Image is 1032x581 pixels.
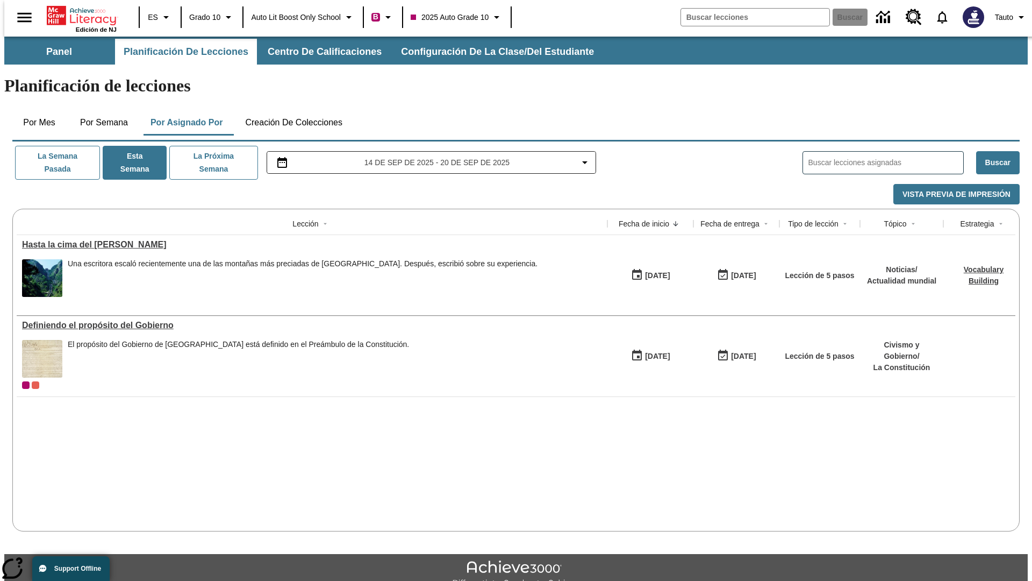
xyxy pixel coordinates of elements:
[893,184,1020,205] button: Vista previa de impresión
[907,217,920,230] button: Sort
[4,76,1028,96] h1: Planificación de lecciones
[619,218,669,229] div: Fecha de inicio
[319,217,332,230] button: Sort
[928,3,956,31] a: Notificaciones
[681,9,829,26] input: Buscar campo
[838,217,851,230] button: Sort
[4,39,604,65] div: Subbarra de navegación
[731,350,756,363] div: [DATE]
[788,218,838,229] div: Tipo de lección
[247,8,360,27] button: Escuela: Auto Lit Boost only School, Seleccione su escuela
[71,110,137,136] button: Por semana
[22,381,30,389] div: Clase actual
[808,155,963,171] input: Buscar lecciones asignadas
[46,46,72,58] span: Panel
[645,269,670,282] div: [DATE]
[884,218,906,229] div: Tópico
[870,3,899,32] a: Centro de información
[15,146,100,180] button: La semana pasada
[669,217,682,230] button: Sort
[364,157,510,168] span: 14 de sep de 2025 - 20 de sep de 2025
[271,156,592,169] button: Seleccione el intervalo de fechas opción del menú
[76,26,117,33] span: Edición de NJ
[251,12,341,23] span: Auto Lit Boost only School
[22,321,602,330] div: Definiendo el propósito del Gobierno
[22,321,602,330] a: Definiendo el propósito del Gobierno , Lecciones
[411,12,489,23] span: 2025 Auto Grade 10
[373,10,378,24] span: B
[899,3,928,32] a: Centro de recursos, Se abrirá en una pestaña nueva.
[124,46,248,58] span: Planificación de lecciones
[142,110,232,136] button: Por asignado por
[731,269,756,282] div: [DATE]
[169,146,257,180] button: La próxima semana
[185,8,239,27] button: Grado: Grado 10, Elige un grado
[54,565,101,572] span: Support Offline
[401,46,594,58] span: Configuración de la clase/del estudiante
[406,8,507,27] button: Clase: 2025 Auto Grade 10, Selecciona una clase
[22,259,62,297] img: 6000 escalones de piedra para escalar el Monte Tai en la campiña china
[964,265,1004,285] a: Vocabulary Building
[865,339,938,362] p: Civismo y Gobierno /
[976,151,1020,174] button: Buscar
[578,156,591,169] svg: Collapse Date Range Filter
[5,39,113,65] button: Panel
[143,8,177,27] button: Lenguaje: ES, Selecciona un idioma
[68,340,409,349] div: El propósito del Gobierno de [GEOGRAPHIC_DATA] está definido en el Preámbulo de la Constitución.
[47,5,117,26] a: Portada
[994,217,1007,230] button: Sort
[700,218,759,229] div: Fecha de entrega
[103,146,167,180] button: Esta semana
[189,12,220,23] span: Grado 10
[259,39,390,65] button: Centro de calificaciones
[645,350,670,363] div: [DATE]
[12,110,66,136] button: Por mes
[785,351,854,362] p: Lección de 5 pasos
[22,340,62,378] img: Este documento histórico, escrito en caligrafía sobre pergamino envejecido, es el Preámbulo de la...
[627,346,673,366] button: 07/01/25: Primer día en que estuvo disponible la lección
[47,4,117,33] div: Portada
[268,46,382,58] span: Centro de calificaciones
[865,362,938,373] p: La Constitución
[627,265,673,286] button: 07/22/25: Primer día en que estuvo disponible la lección
[22,240,602,250] a: Hasta la cima del monte Tai, Lecciones
[995,12,1013,23] span: Tauto
[867,264,936,275] p: Noticias /
[115,39,257,65] button: Planificación de lecciones
[963,6,984,28] img: Avatar
[148,12,158,23] span: ES
[32,381,39,389] div: OL 2025 Auto Grade 11
[956,3,991,31] button: Escoja un nuevo avatar
[867,275,936,287] p: Actualidad mundial
[68,340,409,378] div: El propósito del Gobierno de Estados Unidos está definido en el Preámbulo de la Constitución.
[68,259,537,268] div: Una escritora escaló recientemente una de las montañas más preciadas de [GEOGRAPHIC_DATA]. Despué...
[4,37,1028,65] div: Subbarra de navegación
[9,2,40,33] button: Abrir el menú lateral
[392,39,603,65] button: Configuración de la clase/del estudiante
[236,110,351,136] button: Creación de colecciones
[32,556,110,581] button: Support Offline
[292,218,318,229] div: Lección
[785,270,854,281] p: Lección de 5 pasos
[68,259,537,297] div: Una escritora escaló recientemente una de las montañas más preciadas de China. Después, escribió ...
[960,218,994,229] div: Estrategia
[22,240,602,250] div: Hasta la cima del monte Tai
[713,265,759,286] button: 06/30/26: Último día en que podrá accederse la lección
[759,217,772,230] button: Sort
[367,8,399,27] button: Boost El color de la clase es rojo violeta. Cambiar el color de la clase.
[713,346,759,366] button: 03/31/26: Último día en que podrá accederse la lección
[991,8,1032,27] button: Perfil/Configuración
